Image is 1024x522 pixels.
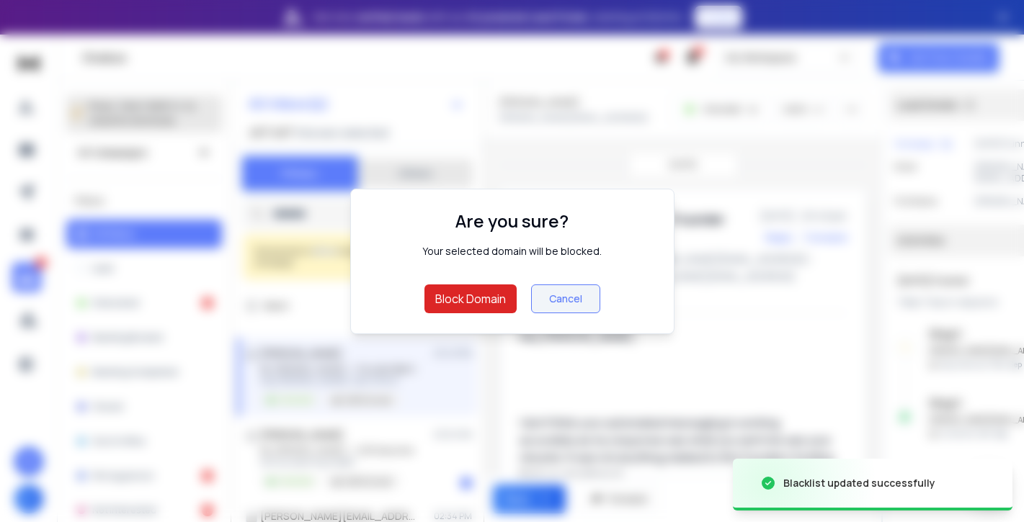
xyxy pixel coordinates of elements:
[783,476,935,490] div: Blacklist updated successfully
[531,284,600,313] button: Cancel
[424,284,517,313] button: Block Domain
[422,244,602,258] div: Your selected domain will be blocked.
[455,210,569,233] h1: Are you sure?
